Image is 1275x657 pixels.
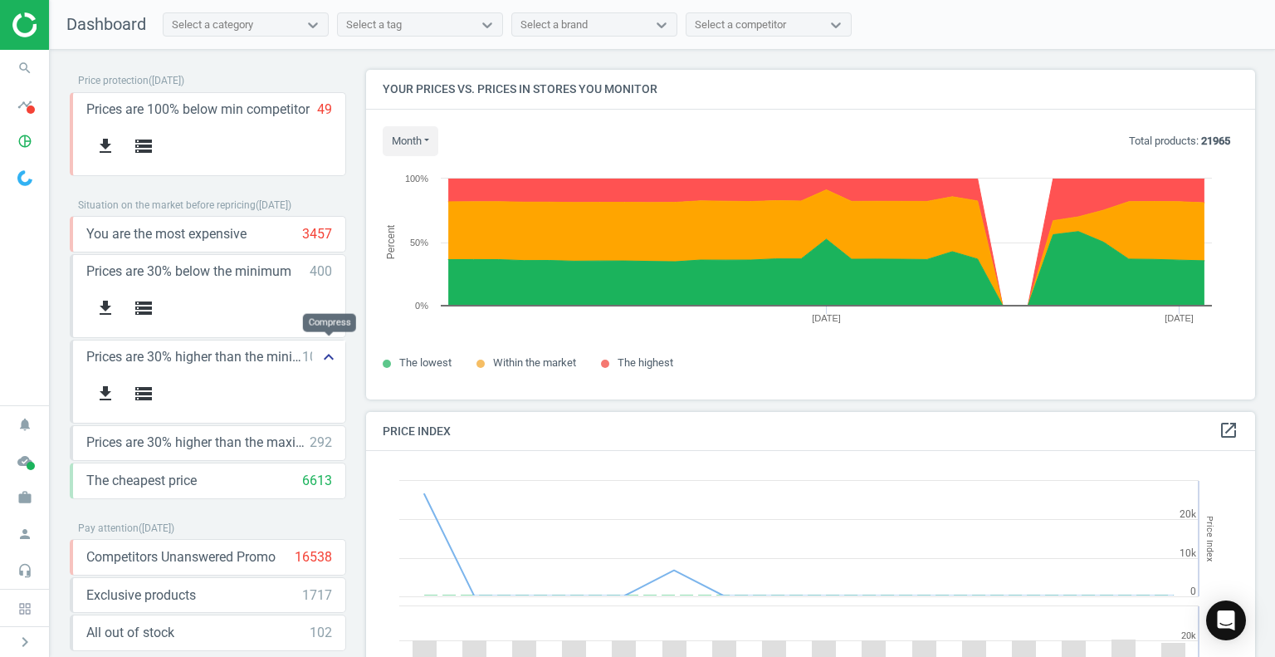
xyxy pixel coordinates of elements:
[695,17,786,32] div: Select a competitor
[1204,516,1215,561] tspan: Price Index
[9,445,41,477] i: cloud_done
[302,225,332,243] div: 3457
[1206,601,1246,640] div: Open Intercom Messenger
[1181,630,1196,641] text: 20k
[493,356,576,369] span: Within the market
[9,518,41,550] i: person
[1219,420,1238,440] i: open_in_new
[295,548,332,566] div: 16538
[86,127,125,166] button: get_app
[172,17,253,32] div: Select a category
[310,624,332,642] div: 102
[125,127,163,166] button: storage
[399,356,452,369] span: The lowest
[302,472,332,490] div: 6613
[303,313,356,331] div: Compress
[1219,420,1238,442] a: open_in_new
[415,301,428,311] text: 0%
[310,434,332,452] div: 292
[366,412,1255,451] h4: Price Index
[366,70,1255,109] h4: Your prices vs. prices in stores you monitor
[4,631,46,653] button: chevron_right
[12,12,130,37] img: ajHJNr6hYgQAAAAASUVORK5CYII=
[86,472,197,490] span: The cheapest price
[9,409,41,440] i: notifications
[1180,547,1197,559] text: 10k
[95,384,115,404] i: get_app
[9,555,41,586] i: headset_mic
[302,348,332,366] div: 1054
[9,52,41,84] i: search
[618,356,673,369] span: The highest
[346,17,402,32] div: Select a tag
[78,522,139,534] span: Pay attention
[86,101,310,119] span: Prices are 100% below min competitor
[139,522,174,534] span: ( [DATE] )
[86,262,291,281] span: Prices are 30% below the minimum
[95,136,115,156] i: get_app
[86,289,125,328] button: get_app
[317,101,332,119] div: 49
[125,375,163,414] button: storage
[134,384,154,404] i: storage
[383,126,438,156] button: month
[15,632,35,652] i: chevron_right
[78,75,149,86] span: Price protection
[9,482,41,513] i: work
[86,225,247,243] span: You are the most expensive
[9,125,41,157] i: pie_chart_outlined
[302,586,332,605] div: 1717
[812,313,841,323] tspan: [DATE]
[66,14,146,34] span: Dashboard
[86,375,125,414] button: get_app
[134,298,154,318] i: storage
[1165,313,1194,323] tspan: [DATE]
[134,136,154,156] i: storage
[17,170,32,186] img: wGWNvw8QSZomAAAAABJRU5ErkJggg==
[385,224,397,259] tspan: Percent
[256,199,291,211] span: ( [DATE] )
[149,75,184,86] span: ( [DATE] )
[9,89,41,120] i: timeline
[86,586,196,605] span: Exclusive products
[86,348,302,366] span: Prices are 30% higher than the minimum
[86,548,276,566] span: Competitors Unanswered Promo
[1129,134,1230,149] p: Total products:
[520,17,588,32] div: Select a brand
[1180,508,1197,520] text: 20k
[86,624,174,642] span: All out of stock
[86,434,310,452] span: Prices are 30% higher than the maximal
[405,174,428,184] text: 100%
[319,347,339,367] i: keyboard_arrow_up
[310,262,332,281] div: 400
[410,238,428,248] text: 50%
[312,341,345,375] button: keyboard_arrow_up
[125,289,163,328] button: storage
[1190,586,1196,597] text: 0
[78,199,256,211] span: Situation on the market before repricing
[1201,135,1230,147] b: 21965
[95,298,115,318] i: get_app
